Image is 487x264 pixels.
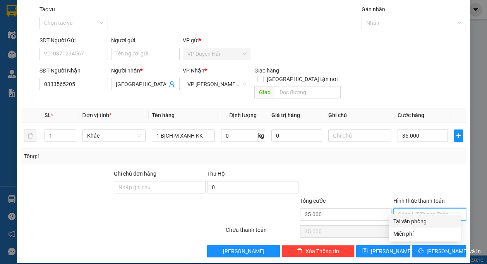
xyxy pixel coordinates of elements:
div: Tổng: 1 [24,152,189,160]
label: Hình thức thanh toán [393,198,445,204]
span: VY [41,42,49,49]
div: VP gửi [183,36,251,45]
div: Chưa thanh toán [225,226,299,239]
label: Ghi chú đơn hàng [114,171,156,177]
span: Giao hàng [254,67,279,74]
span: Giao [254,86,275,98]
span: GIAO: [3,50,91,58]
span: 0356333354 - [3,42,49,49]
span: plus [454,133,463,139]
span: [PERSON_NAME] [371,247,412,255]
strong: BIÊN NHẬN GỬI HÀNG [26,4,90,12]
input: Dọc đường [275,86,341,98]
span: Cước hàng [398,112,424,118]
button: save[PERSON_NAME] [356,245,410,257]
th: Ghi chú [325,108,394,123]
span: VP [PERSON_NAME] - [16,15,75,22]
span: delete [297,248,302,254]
p: GỬI: [3,15,113,22]
span: VP Trần Phú (Hàng) [187,78,247,90]
label: Tác vụ [39,6,55,12]
span: printer [418,248,424,254]
div: SĐT Người Nhận [39,66,108,75]
input: 0 [271,129,322,142]
button: delete [24,129,36,142]
div: Người nhận [111,66,180,75]
input: Ghi chú đơn hàng [114,181,205,193]
button: deleteXóa Thông tin [281,245,354,257]
span: Giá trị hàng [271,112,300,118]
div: Miễn phí [393,229,456,238]
button: printer[PERSON_NAME] và In [412,245,466,257]
span: [PERSON_NAME] và In [427,247,481,255]
button: plus [454,129,463,142]
span: save [362,248,368,254]
span: Thu Hộ [207,171,225,177]
span: VP [PERSON_NAME] ([GEOGRAPHIC_DATA]) [3,26,78,41]
span: Khác [87,130,141,141]
span: KO BAO HƯ,NHẬN BXMT [20,50,91,58]
p: NHẬN: [3,26,113,41]
label: Gán nhãn [362,6,385,12]
span: [GEOGRAPHIC_DATA] tận nơi [264,75,341,83]
span: kg [257,129,265,142]
span: VP Duyên Hải [187,48,247,60]
span: Định lượng [229,112,257,118]
button: [PERSON_NAME] [207,245,280,257]
div: Người gửi [111,36,180,45]
span: VP Nhận [183,67,204,74]
span: Đơn vị tính [82,112,111,118]
span: Tên hàng [152,112,175,118]
input: Ghi Chú [328,129,391,142]
span: Xóa Thông tin [305,247,339,255]
span: Tổng cước [300,198,326,204]
input: VD: Bàn, Ghế [152,129,215,142]
div: SĐT Người Gửi [39,36,108,45]
span: SL [45,112,51,118]
span: user-add [169,81,175,87]
span: [PERSON_NAME] [223,247,264,255]
div: Tại văn phòng [393,217,456,226]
